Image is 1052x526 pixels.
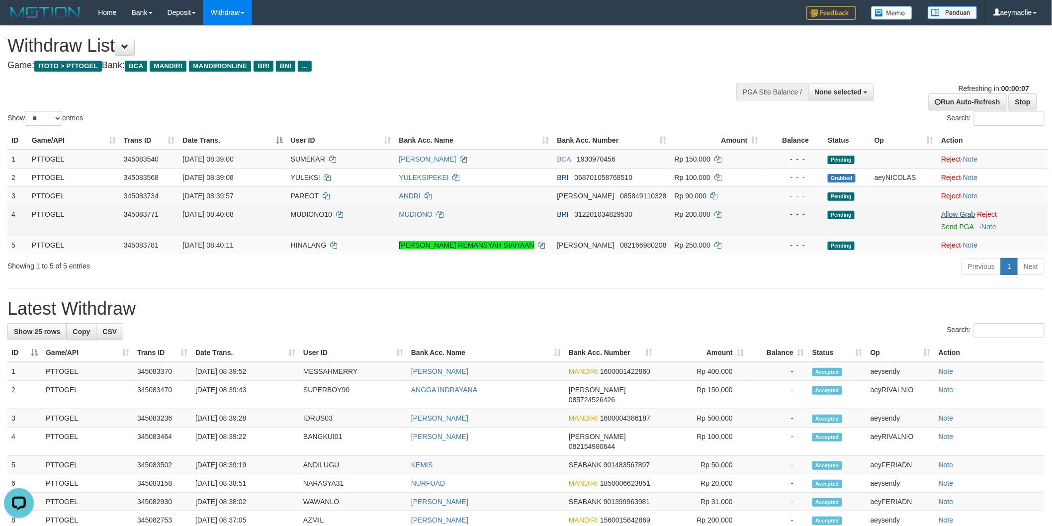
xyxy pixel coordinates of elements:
td: 5 [7,456,42,474]
td: 2 [7,168,28,186]
td: 345083502 [133,456,191,474]
td: 3 [7,409,42,428]
a: ANDRI [399,192,421,200]
th: Bank Acc. Name: activate to sort column ascending [407,344,565,362]
span: [PERSON_NAME] [557,192,614,200]
td: · [938,150,1048,169]
select: Showentries [25,111,62,126]
div: - - - [767,154,820,164]
td: PTTOGEL [42,456,133,474]
div: Showing 1 to 5 of 5 entries [7,257,431,271]
td: - [748,381,808,409]
span: Copy 082166980208 to clipboard [620,241,666,249]
td: PTTOGEL [28,236,120,254]
td: PTTOGEL [28,150,120,169]
a: [PERSON_NAME] [411,367,468,375]
span: CSV [102,328,117,336]
td: 2 [7,381,42,409]
strong: 00:00:07 [1001,85,1029,92]
td: 5 [7,236,28,254]
th: ID [7,131,28,150]
span: Accepted [812,461,842,470]
span: [PERSON_NAME] [569,386,626,394]
th: Date Trans.: activate to sort column descending [178,131,286,150]
td: 345083464 [133,428,191,456]
div: - - - [767,240,820,250]
td: - [748,409,808,428]
span: BRI [254,61,273,72]
td: 345083236 [133,409,191,428]
span: Accepted [812,480,842,488]
span: 345083771 [124,210,159,218]
td: Rp 500,000 [656,409,748,428]
a: Allow Grab [942,210,975,218]
span: 345083734 [124,192,159,200]
td: 345083470 [133,381,191,409]
span: [DATE] 08:39:08 [182,174,233,181]
span: None selected [815,88,862,96]
div: - - - [767,209,820,219]
span: MUDIONO10 [291,210,332,218]
a: NURFUAD [411,479,445,487]
span: Copy 1600004386187 to clipboard [600,414,650,422]
td: - [748,362,808,381]
a: ANGGA INDRAYANA [411,386,477,394]
a: Previous [962,258,1001,275]
a: Copy [66,323,96,340]
td: [DATE] 08:39:22 [191,428,299,456]
a: Reject [942,192,962,200]
td: WAWANLO [299,493,407,511]
th: Action [935,344,1045,362]
a: Reject [942,241,962,249]
td: 345083370 [133,362,191,381]
span: Copy 085724526426 to clipboard [569,396,615,404]
h4: Game: Bank: [7,61,692,71]
span: BCA [125,61,147,72]
th: Balance: activate to sort column ascending [748,344,808,362]
span: BCA [557,155,571,163]
span: 345083568 [124,174,159,181]
img: Button%20Memo.svg [871,6,913,20]
span: Copy 1600001422860 to clipboard [600,367,650,375]
span: Copy 1560015842869 to clipboard [600,516,650,524]
th: Trans ID: activate to sort column ascending [133,344,191,362]
span: Rp 150.000 [675,155,710,163]
span: 345083781 [124,241,159,249]
th: Game/API: activate to sort column ascending [28,131,120,150]
th: User ID: activate to sort column ascending [299,344,407,362]
a: KEMIS [411,461,433,469]
a: Send PGA [942,223,974,231]
a: [PERSON_NAME] [399,155,456,163]
td: [DATE] 08:39:43 [191,381,299,409]
span: [PERSON_NAME] [569,433,626,440]
span: · [942,210,977,218]
span: Copy [73,328,90,336]
a: [PERSON_NAME] [411,414,468,422]
span: MANDIRI [569,367,598,375]
td: 1 [7,362,42,381]
span: [DATE] 08:39:00 [182,155,233,163]
td: PTTOGEL [42,381,133,409]
td: PTTOGEL [42,362,133,381]
span: Pending [828,192,855,201]
a: MUDIONO [399,210,433,218]
th: Bank Acc. Number: activate to sort column ascending [553,131,671,150]
a: [PERSON_NAME] [411,433,468,440]
th: Balance [763,131,824,150]
td: · [938,186,1048,205]
a: Note [939,367,954,375]
a: Note [963,192,978,200]
th: Bank Acc. Number: activate to sort column ascending [565,344,656,362]
span: Copy 901399963981 to clipboard [604,498,650,506]
span: [DATE] 08:40:08 [182,210,233,218]
label: Search: [947,323,1045,338]
td: [DATE] 08:38:51 [191,474,299,493]
span: MANDIRI [150,61,186,72]
span: Copy 312201034829530 to clipboard [575,210,633,218]
span: MANDIRIONLINE [189,61,251,72]
td: aeysendy [867,474,935,493]
span: Grabbed [828,174,856,182]
label: Search: [947,111,1045,126]
label: Show entries [7,111,83,126]
th: Status: activate to sort column ascending [808,344,867,362]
